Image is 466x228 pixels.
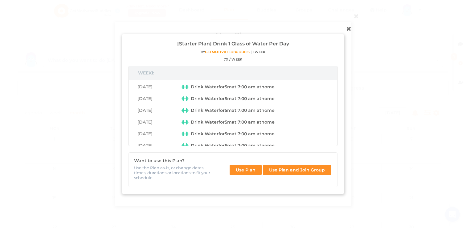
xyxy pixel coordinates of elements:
span: Drink Water for 5m at 7:00 am at home [191,95,275,102]
div: [DATE] [137,130,181,137]
span: [Starter Plan] Drink 1 Glass of Water Per Day [177,41,289,47]
span: Drink Water for 5m at 7:00 am at home [191,83,275,91]
div: WEEK 1 : [129,66,337,80]
span: Drink Water for 5m at 7:00 am at home [191,142,275,149]
button: Use Plan [230,165,262,175]
span: Drink Water for 5m at 7:00 am at home [191,130,275,137]
span: Drink Water for 5m at 7:00 am at home [191,107,275,114]
div: [DATE] [137,107,181,114]
h5: Want to use this Plan? [134,158,185,164]
div: [DATE] [137,118,181,126]
span: Drink Water for 5m at 7:00 am at home [191,118,275,126]
div: BY | 1 Week [201,50,265,54]
a: GetMotivatedBuddies [205,50,250,54]
div: [DATE] [137,95,181,102]
button: Use Plan and Join Group [263,165,331,175]
div: [DATE] [137,142,181,149]
p: Use the Plan as-is, or change dates, times, durations or locations to fit your schedule. [134,165,211,180]
div: 7 x / week [201,57,265,61]
div: [DATE] [137,83,181,91]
